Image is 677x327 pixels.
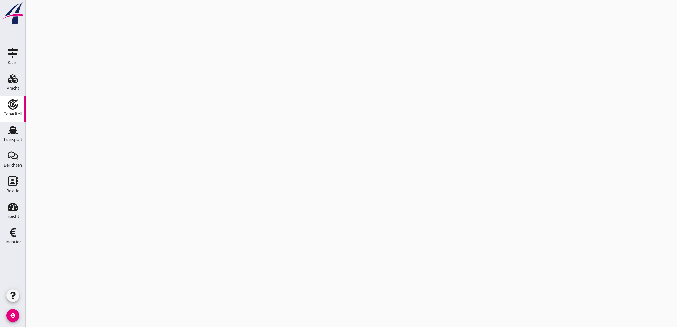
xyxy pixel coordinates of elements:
[4,112,22,116] div: Capaciteit
[4,163,22,167] div: Berichten
[6,189,19,193] div: Relatie
[6,309,19,322] i: account_circle
[4,137,22,142] div: Transport
[4,240,22,244] div: Financieel
[6,214,19,218] div: Inzicht
[8,61,18,65] div: Kaart
[1,2,24,25] img: logo-small.a267ee39.svg
[7,86,19,90] div: Vracht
